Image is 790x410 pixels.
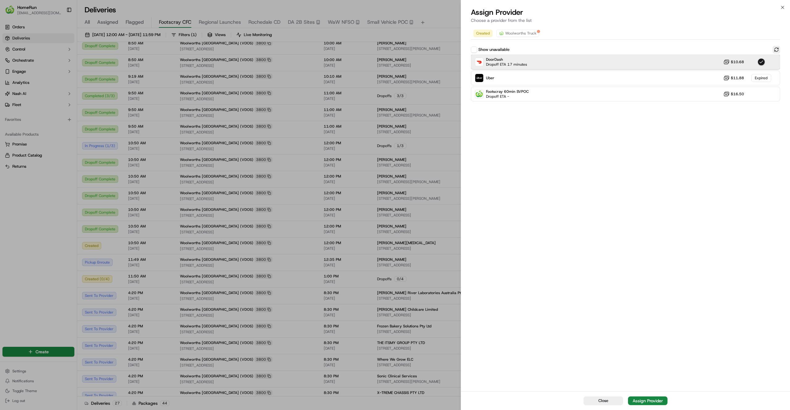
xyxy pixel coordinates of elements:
img: 1736555255976-a54dd68f-1ca7-489b-9aae-adbdc363a1c4 [12,96,17,101]
img: Asif Zaman Khan [6,90,16,100]
span: • [51,96,53,101]
img: Jess Findlay [6,107,16,117]
button: Woolworths Truck [496,30,539,37]
a: Powered byPylon [44,153,75,158]
span: $11.88 [731,76,744,80]
img: DoorDash [475,58,483,66]
span: [PERSON_NAME] [19,113,50,117]
span: Created [476,31,490,36]
div: Expired [751,74,771,82]
img: 1736555255976-a54dd68f-1ca7-489b-9aae-adbdc363a1c4 [6,59,17,70]
img: 4281594248423_2fcf9dad9f2a874258b8_72.png [13,59,24,70]
h2: Assign Provider [471,7,780,17]
p: Welcome 👋 [6,25,112,35]
button: $16.50 [723,91,744,97]
a: 💻API Documentation [50,136,102,147]
div: We're available if you need us! [28,65,85,70]
p: Choose a provider from the list [471,17,780,23]
span: Dropoff ETA - [486,94,529,99]
div: Assign Provider [633,398,663,404]
span: Pylon [61,153,75,158]
span: Footscray 60min SVPOC [486,89,529,94]
button: $11.88 [723,75,744,81]
label: Show unavailable [478,47,509,52]
span: DoorDash [486,57,527,62]
span: $10.68 [731,59,744,64]
span: [DATE] [55,113,67,117]
button: Start new chat [105,61,112,68]
button: Assign Provider [628,396,667,405]
button: Close [584,396,623,405]
span: $16.50 [731,92,744,96]
span: [DATE] [55,96,67,101]
span: Woolworths Truck [505,31,536,36]
span: [PERSON_NAME] [19,96,50,101]
div: 📗 [6,139,11,144]
span: Dropoff ETA 17 minutes [486,62,527,67]
button: Created [473,30,493,37]
img: Uber [475,74,483,82]
img: ww.png [499,31,504,36]
span: • [51,113,53,117]
div: Past conversations [6,80,41,85]
input: Got a question? Start typing here... [16,40,111,47]
img: Woolworths Truck [475,90,483,98]
button: See all [96,79,112,87]
button: $10.68 [723,59,744,65]
div: Start new chat [28,59,101,65]
span: API Documentation [58,138,99,144]
img: Nash [6,6,19,19]
div: 💻 [52,139,57,144]
a: 📗Knowledge Base [4,136,50,147]
span: Knowledge Base [12,138,47,144]
span: Close [598,398,608,404]
span: Uber [486,76,494,80]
